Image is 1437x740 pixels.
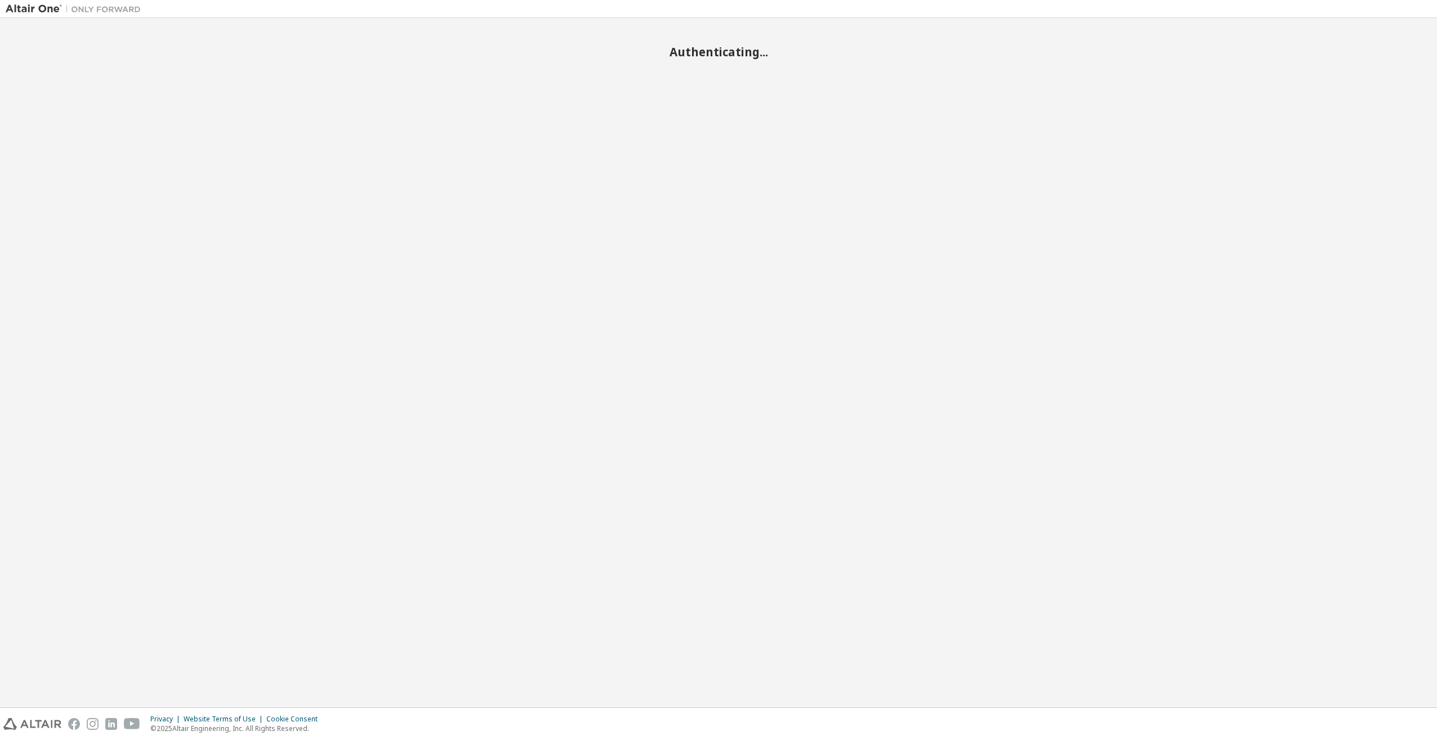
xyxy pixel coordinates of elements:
img: facebook.svg [68,718,80,730]
img: Altair One [6,3,146,15]
div: Website Terms of Use [184,715,266,724]
img: instagram.svg [87,718,99,730]
img: linkedin.svg [105,718,117,730]
img: altair_logo.svg [3,718,61,730]
img: youtube.svg [124,718,140,730]
p: © 2025 Altair Engineering, Inc. All Rights Reserved. [150,724,324,733]
div: Cookie Consent [266,715,324,724]
div: Privacy [150,715,184,724]
h2: Authenticating... [6,44,1431,59]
